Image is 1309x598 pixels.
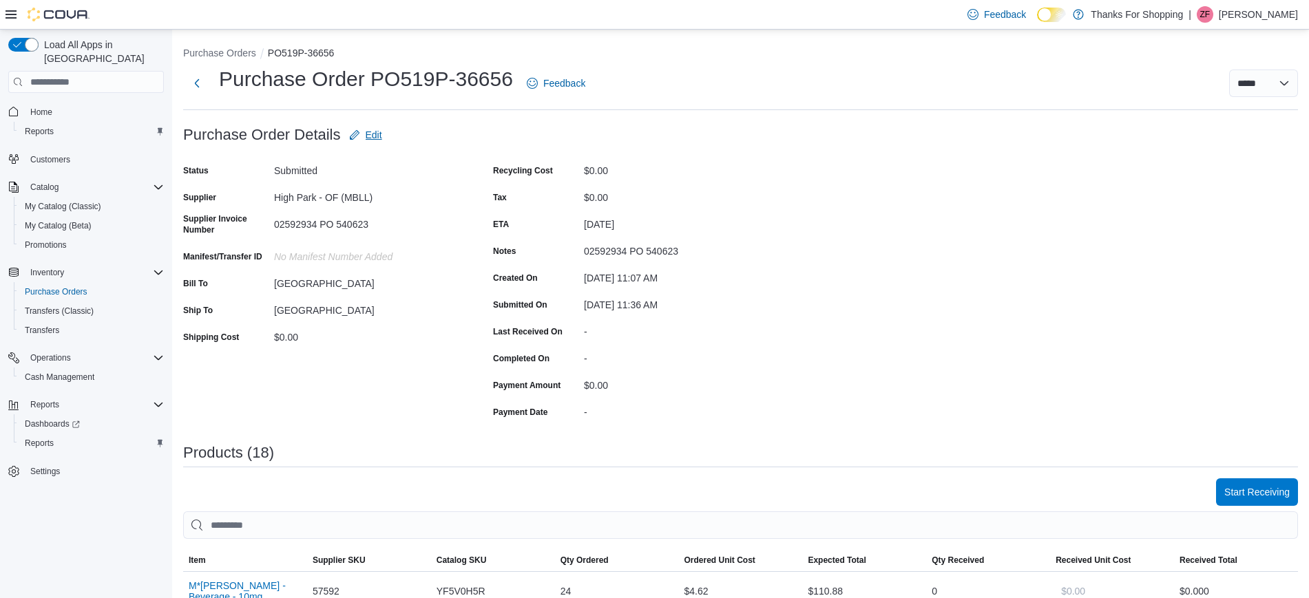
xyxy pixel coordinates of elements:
[493,326,563,337] label: Last Received On
[1188,6,1191,23] p: |
[493,246,516,257] label: Notes
[1050,549,1174,571] button: Received Unit Cost
[493,407,547,418] label: Payment Date
[19,217,164,234] span: My Catalog (Beta)
[19,369,100,385] a: Cash Management
[19,435,164,451] span: Reports
[183,70,211,97] button: Next
[25,151,164,168] span: Customers
[802,549,926,571] button: Expected Total
[14,414,169,434] a: Dashboards
[25,103,164,120] span: Home
[313,555,366,566] span: Supplier SKU
[25,179,64,195] button: Catalog
[268,47,335,58] button: PO519P-36656
[19,303,99,319] a: Transfers (Classic)
[189,555,206,566] span: Item
[8,96,164,517] nav: Complex example
[584,374,768,391] div: $0.00
[183,165,209,176] label: Status
[1037,8,1066,22] input: Dark Mode
[183,213,269,235] label: Supplier Invoice Number
[962,1,1032,28] a: Feedback
[584,240,768,257] div: 02592934 PO 540623
[219,65,513,93] h1: Purchase Order PO519P-36656
[14,235,169,255] button: Promotions
[14,197,169,216] button: My Catalog (Classic)
[19,435,59,451] a: Reports
[183,47,256,58] button: Purchase Orders
[183,445,274,461] h3: Products (18)
[493,219,509,230] label: ETA
[543,76,585,90] span: Feedback
[584,186,768,203] div: $0.00
[274,273,459,289] div: [GEOGRAPHIC_DATA]
[808,555,866,566] span: Expected Total
[19,123,59,140] a: Reports
[274,299,459,316] div: [GEOGRAPHIC_DATA]
[1200,6,1211,23] span: ZF
[932,555,984,566] span: Qty Received
[30,107,52,118] span: Home
[493,165,553,176] label: Recycling Cost
[493,380,561,391] label: Payment Amount
[1180,555,1237,566] span: Received Total
[521,70,591,97] a: Feedback
[25,396,164,413] span: Reports
[25,286,87,297] span: Purchase Orders
[493,353,549,364] label: Completed On
[25,396,65,413] button: Reports
[561,555,609,566] span: Qty Ordered
[30,154,70,165] span: Customers
[183,305,213,316] label: Ship To
[14,282,169,301] button: Purchase Orders
[25,438,54,449] span: Reports
[25,264,70,281] button: Inventory
[1091,6,1183,23] p: Thanks For Shopping
[19,198,107,215] a: My Catalog (Classic)
[1197,6,1213,23] div: Zander Finch
[28,8,90,21] img: Cova
[19,123,164,140] span: Reports
[19,416,85,432] a: Dashboards
[584,294,768,310] div: [DATE] 11:36 AM
[274,326,459,343] div: $0.00
[30,399,59,410] span: Reports
[584,321,768,337] div: -
[684,555,755,566] span: Ordered Unit Cost
[25,151,76,168] a: Customers
[25,239,67,250] span: Promotions
[183,192,216,203] label: Supplier
[19,284,93,300] a: Purchase Orders
[30,267,64,278] span: Inventory
[344,121,388,149] button: Edit
[3,101,169,121] button: Home
[30,352,71,363] span: Operations
[366,128,382,142] span: Edit
[1174,549,1298,571] button: Received Total
[19,284,164,300] span: Purchase Orders
[3,263,169,282] button: Inventory
[19,303,164,319] span: Transfers (Classic)
[14,216,169,235] button: My Catalog (Beta)
[3,395,169,414] button: Reports
[30,466,60,477] span: Settings
[25,126,54,137] span: Reports
[25,220,92,231] span: My Catalog (Beta)
[183,251,262,262] label: Manifest/Transfer ID
[1219,6,1298,23] p: [PERSON_NAME]
[1056,555,1131,566] span: Received Unit Cost
[493,192,507,203] label: Tax
[3,178,169,197] button: Catalog
[274,213,459,230] div: 02592934 PO 540623
[926,549,1050,571] button: Qty Received
[1224,485,1290,499] span: Start Receiving
[584,213,768,230] div: [DATE]
[493,299,547,310] label: Submitted On
[19,198,164,215] span: My Catalog (Classic)
[1216,478,1298,506] button: Start Receiving
[183,46,1298,63] nav: An example of EuiBreadcrumbs
[14,122,169,141] button: Reports
[25,179,164,195] span: Catalog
